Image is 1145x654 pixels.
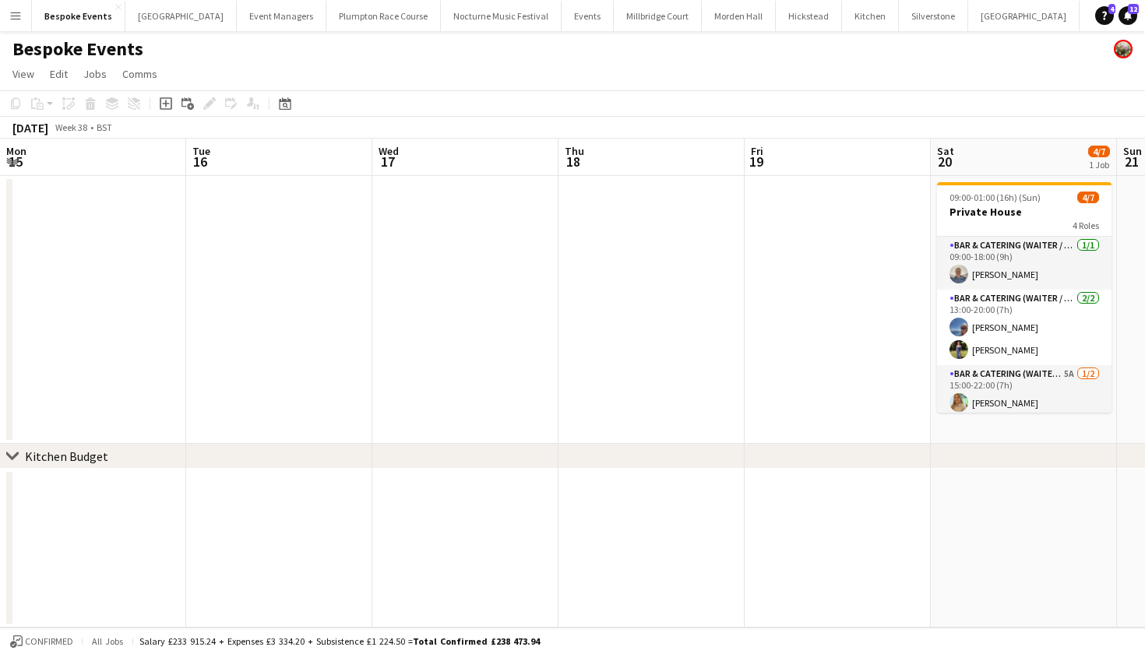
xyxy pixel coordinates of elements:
[413,635,540,647] span: Total Confirmed £238 473.94
[12,67,34,81] span: View
[25,636,73,647] span: Confirmed
[77,64,113,84] a: Jobs
[1119,6,1137,25] a: 12
[1095,6,1114,25] a: 4
[50,67,68,81] span: Edit
[1073,220,1099,231] span: 4 Roles
[937,205,1112,219] h3: Private House
[1089,159,1109,171] div: 1 Job
[937,237,1112,290] app-card-role: Bar & Catering (Waiter / waitress)1/109:00-18:00 (9h)[PERSON_NAME]
[116,64,164,84] a: Comms
[562,1,614,31] button: Events
[379,144,399,158] span: Wed
[122,67,157,81] span: Comms
[949,192,1041,203] span: 09:00-01:00 (16h) (Sun)
[751,144,763,158] span: Fri
[899,1,968,31] button: Silverstone
[326,1,441,31] button: Plumpton Race Course
[6,64,41,84] a: View
[1121,153,1142,171] span: 21
[89,635,126,647] span: All jobs
[139,635,540,647] div: Salary £233 915.24 + Expenses £3 334.20 + Subsistence £1 224.50 =
[125,1,237,31] button: [GEOGRAPHIC_DATA]
[1123,144,1142,158] span: Sun
[83,67,107,81] span: Jobs
[51,121,90,133] span: Week 38
[376,153,399,171] span: 17
[190,153,210,171] span: 16
[97,121,112,133] div: BST
[1088,146,1110,157] span: 4/7
[565,144,584,158] span: Thu
[1128,4,1139,14] span: 12
[937,182,1112,413] app-job-card: 09:00-01:00 (16h) (Sun)4/7Private House4 RolesBar & Catering (Waiter / waitress)1/109:00-18:00 (9...
[1108,4,1115,14] span: 4
[614,1,702,31] button: Millbridge Court
[776,1,842,31] button: Hickstead
[32,1,125,31] button: Bespoke Events
[968,1,1080,31] button: [GEOGRAPHIC_DATA]
[562,153,584,171] span: 18
[842,1,899,31] button: Kitchen
[44,64,74,84] a: Edit
[1077,192,1099,203] span: 4/7
[702,1,776,31] button: Morden Hall
[937,290,1112,365] app-card-role: Bar & Catering (Waiter / waitress)2/213:00-20:00 (7h)[PERSON_NAME][PERSON_NAME]
[6,144,26,158] span: Mon
[25,448,108,464] div: Kitchen Budget
[4,153,26,171] span: 15
[8,633,76,650] button: Confirmed
[1114,40,1133,58] app-user-avatar: Staffing Manager
[192,144,210,158] span: Tue
[935,153,954,171] span: 20
[937,144,954,158] span: Sat
[12,120,48,135] div: [DATE]
[937,365,1112,441] app-card-role: Bar & Catering (Waiter / waitress)5A1/215:00-22:00 (7h)[PERSON_NAME]
[12,37,143,61] h1: Bespoke Events
[237,1,326,31] button: Event Managers
[441,1,562,31] button: Nocturne Music Festival
[749,153,763,171] span: 19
